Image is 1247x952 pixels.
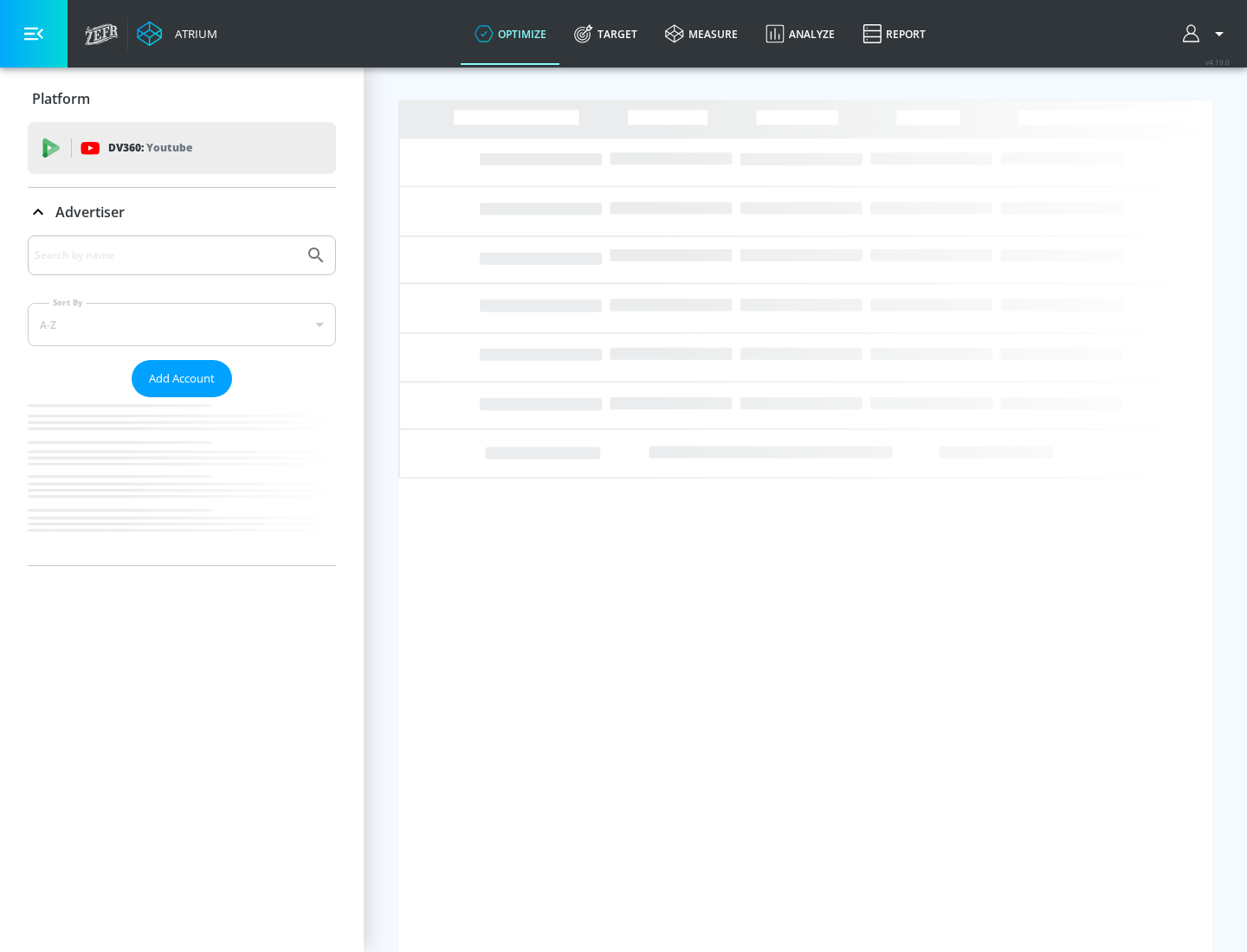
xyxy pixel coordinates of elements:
[146,138,192,157] p: Youtube
[168,26,217,42] div: Atrium
[32,89,90,108] p: Platform
[35,244,297,267] input: Search by name
[28,397,336,565] nav: list of Advertiser
[137,21,217,47] a: Atrium
[55,203,125,222] p: Advertiser
[28,188,336,236] div: Advertiser
[560,3,651,65] a: Target
[1205,57,1230,67] span: v 4.19.0
[28,74,336,123] div: Platform
[49,297,87,308] label: Sort By
[651,3,752,65] a: measure
[849,3,940,65] a: Report
[149,369,215,389] span: Add Account
[132,360,232,397] button: Add Account
[28,303,336,346] div: A-Z
[752,3,849,65] a: Analyze
[108,138,192,158] p: DV360:
[28,235,336,565] div: Advertiser
[28,122,336,174] div: DV360: Youtube
[461,3,560,65] a: optimize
